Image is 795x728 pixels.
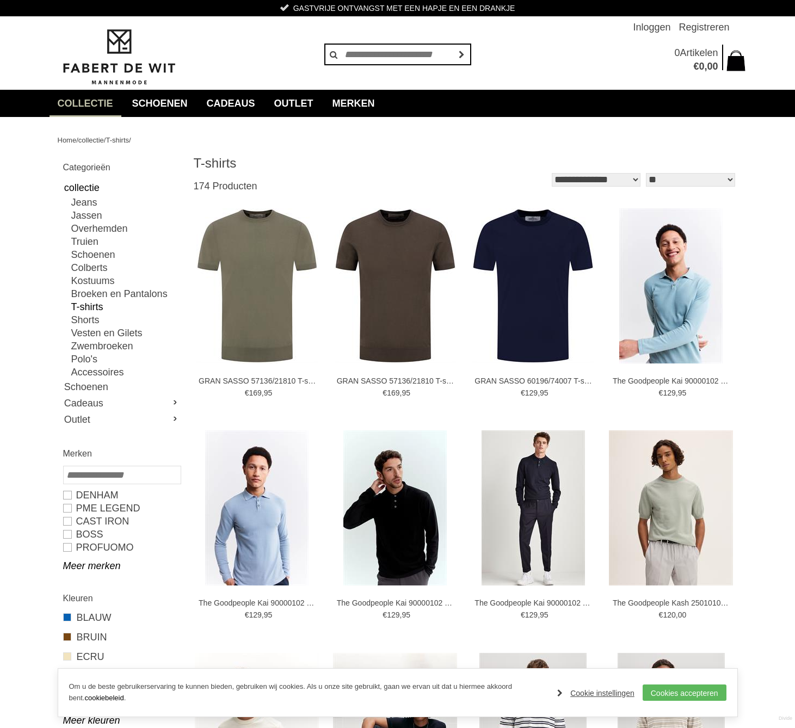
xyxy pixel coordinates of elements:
span: , [538,610,540,619]
a: Overhemden [71,222,180,235]
a: Cookie instellingen [557,685,634,701]
a: collectie [50,90,121,117]
a: Outlet [63,411,180,428]
span: 95 [264,388,273,397]
span: / [129,136,131,144]
span: € [659,610,663,619]
span: 169 [387,388,399,397]
a: BLAUW [63,610,180,625]
span: 95 [402,610,410,619]
span: 129 [525,610,538,619]
a: Outlet [266,90,322,117]
a: Jeans [71,196,180,209]
span: , [262,388,264,397]
a: Accessoires [71,366,180,379]
a: Polo's [71,353,180,366]
span: , [676,388,678,397]
a: GRAN SASSO 57136/21810 T-shirts [337,376,457,386]
a: BRUIN [63,630,180,644]
span: , [704,61,707,72]
span: 95 [540,610,549,619]
a: GRAN SASSO 60196/74007 T-shirts [474,376,594,386]
a: T-shirts [71,300,180,313]
a: Colberts [71,261,180,274]
a: Kostuums [71,274,180,287]
a: Divide [779,712,792,725]
h1: T-shirts [194,155,466,171]
a: Jassen [71,209,180,222]
a: The Goodpeople Kash 25010109 T-shirts [613,598,732,608]
span: , [399,388,402,397]
a: Merken [324,90,383,117]
span: , [399,610,402,619]
img: The Goodpeople Kai 90000102 T-shirts [619,208,723,363]
span: , [538,388,540,397]
span: 129 [663,388,675,397]
span: / [76,136,78,144]
a: T-shirts [106,136,129,144]
span: 129 [249,610,261,619]
span: Artikelen [680,47,718,58]
span: 129 [525,388,538,397]
img: GRAN SASSO 57136/21810 T-shirts [196,208,318,363]
span: 0 [699,61,704,72]
a: collectie [78,136,104,144]
a: The Goodpeople Kai 90000102 T-shirts [474,598,594,608]
a: Cookies accepteren [643,684,726,701]
span: , [676,610,678,619]
a: Inloggen [633,16,670,38]
img: Fabert de Wit [58,28,180,87]
a: CAST IRON [63,515,180,528]
span: € [383,610,387,619]
a: Broeken en Pantalons [71,287,180,300]
span: 00 [707,61,718,72]
a: DENHAM [63,489,180,502]
a: The Goodpeople Kai 90000102 T-shirts [199,598,318,608]
span: € [521,388,525,397]
span: , [262,610,264,619]
a: GRAN SASSO 57136/21810 T-shirts [199,376,318,386]
a: cookiebeleid [84,694,124,702]
span: € [693,61,699,72]
a: Shorts [71,313,180,326]
a: BOSS [63,528,180,541]
img: The Goodpeople Kai 90000102 T-shirts [205,430,309,585]
a: Registreren [679,16,729,38]
span: 00 [678,610,687,619]
img: The Goodpeople Kash 25010109 T-shirts [609,430,733,585]
h2: Merken [63,447,180,460]
a: PROFUOMO [63,541,180,554]
a: Vesten en Gilets [71,326,180,340]
span: € [245,610,249,619]
span: 95 [264,610,273,619]
a: ECRU [63,650,180,664]
span: € [659,388,663,397]
a: Meer kleuren [63,714,180,727]
a: PME LEGEND [63,502,180,515]
img: GRAN SASSO 57136/21810 T-shirts [335,208,456,363]
a: Schoenen [124,90,196,117]
h2: Categorieën [63,161,180,174]
a: The Goodpeople Kai 90000102 T-shirts [613,376,732,386]
a: Truien [71,235,180,248]
a: collectie [63,180,180,196]
span: 95 [678,388,687,397]
a: The Goodpeople Kai 90000102 T-shirts [337,598,457,608]
p: Om u de beste gebruikerservaring te kunnen bieden, gebruiken wij cookies. Als u onze site gebruik... [69,681,547,704]
span: 95 [540,388,549,397]
span: 129 [387,610,399,619]
a: Cadeaus [63,395,180,411]
h2: Kleuren [63,591,180,605]
a: Schoenen [71,248,180,261]
span: 0 [674,47,680,58]
a: Zwembroeken [71,340,180,353]
a: Schoenen [63,379,180,395]
span: € [521,610,525,619]
a: Home [58,136,77,144]
span: 95 [402,388,410,397]
span: 120 [663,610,675,619]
